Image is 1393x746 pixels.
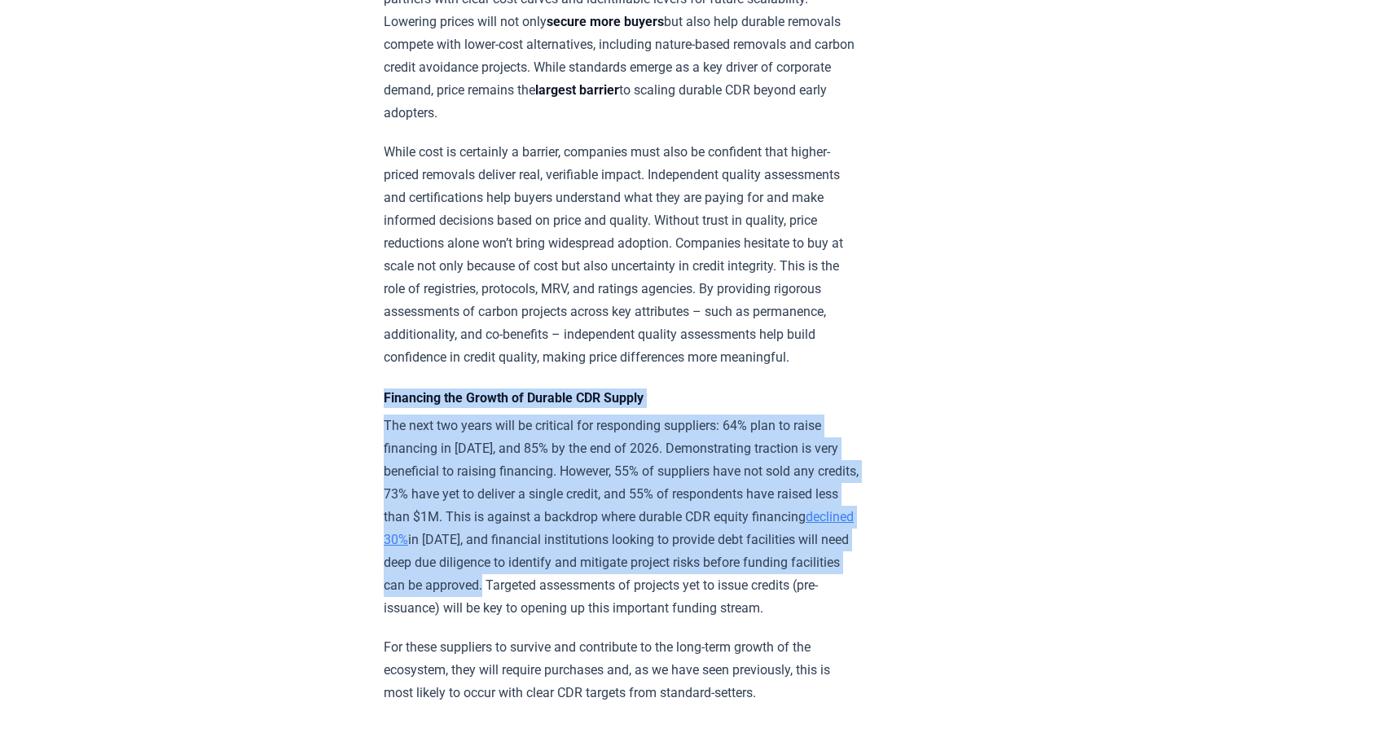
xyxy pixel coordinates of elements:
[384,141,860,369] p: While cost is certainly a barrier, companies must also be confident that higher-priced removals d...
[547,14,664,29] strong: secure more buyers
[384,636,860,704] p: For these suppliers to survive and contribute to the long-term growth of the ecosystem, they will...
[535,82,619,98] strong: largest barrier
[384,509,854,547] a: declined 30%
[384,415,860,620] p: The next two years will be critical for responding suppliers: 64% plan to raise financing in [DAT...
[384,390,644,406] strong: Financing the Growth of Durable CDR Supply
